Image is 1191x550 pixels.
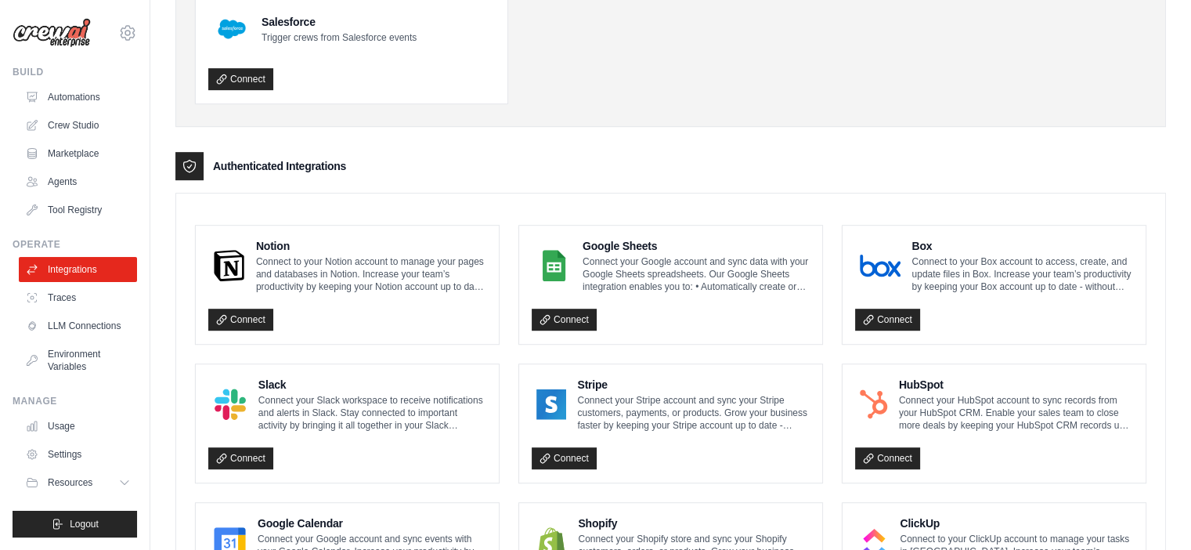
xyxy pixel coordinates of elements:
[208,447,273,469] a: Connect
[256,255,486,293] p: Connect to your Notion account to manage your pages and databases in Notion. Increase your team’s...
[899,377,1133,393] h4: HubSpot
[19,442,137,467] a: Settings
[213,158,346,174] h3: Authenticated Integrations
[213,389,247,420] img: Slack Logo
[855,447,920,469] a: Connect
[208,68,273,90] a: Connect
[19,285,137,310] a: Traces
[262,31,417,44] p: Trigger crews from Salesforce events
[1113,475,1191,550] iframe: Chat Widget
[911,238,1133,254] h4: Box
[19,313,137,338] a: LLM Connections
[13,238,137,251] div: Operate
[578,516,810,531] h4: Shopify
[536,389,566,420] img: Stripe Logo
[208,309,273,331] a: Connect
[19,470,137,495] button: Resources
[911,255,1133,293] p: Connect to your Box account to access, create, and update files in Box. Increase your team’s prod...
[577,377,810,393] h4: Stripe
[860,250,900,281] img: Box Logo
[19,414,137,439] a: Usage
[536,250,572,281] img: Google Sheets Logo
[19,85,137,110] a: Automations
[900,516,1133,531] h4: ClickUp
[19,169,137,194] a: Agents
[258,377,486,393] h4: Slack
[213,10,251,48] img: Salesforce Logo
[860,389,888,420] img: HubSpot Logo
[19,197,137,223] a: Tool Registry
[13,395,137,407] div: Manage
[48,476,92,489] span: Resources
[19,141,137,166] a: Marketplace
[19,113,137,138] a: Crew Studio
[19,342,137,379] a: Environment Variables
[532,309,597,331] a: Connect
[70,518,99,530] span: Logout
[13,66,137,78] div: Build
[899,394,1133,432] p: Connect your HubSpot account to sync records from your HubSpot CRM. Enable your sales team to clo...
[532,447,597,469] a: Connect
[262,14,417,30] h4: Salesforce
[855,309,920,331] a: Connect
[213,250,245,281] img: Notion Logo
[13,511,137,537] button: Logout
[258,516,486,531] h4: Google Calendar
[258,394,486,432] p: Connect your Slack workspace to receive notifications and alerts in Slack. Stay connected to impo...
[583,238,810,254] h4: Google Sheets
[577,394,810,432] p: Connect your Stripe account and sync your Stripe customers, payments, or products. Grow your busi...
[256,238,486,254] h4: Notion
[19,257,137,282] a: Integrations
[583,255,810,293] p: Connect your Google account and sync data with your Google Sheets spreadsheets. Our Google Sheets...
[13,18,91,48] img: Logo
